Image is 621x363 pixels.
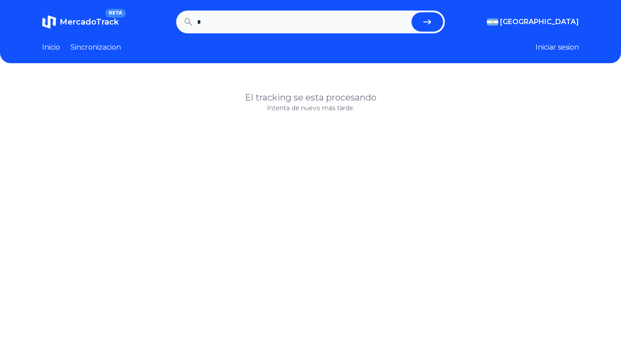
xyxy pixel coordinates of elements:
img: MercadoTrack [42,15,56,29]
h1: El tracking se esta procesando [42,91,579,104]
a: MercadoTrackBETA [42,15,119,29]
p: Intenta de nuevo más tarde. [42,104,579,112]
span: [GEOGRAPHIC_DATA] [500,17,579,27]
span: BETA [105,9,126,18]
a: Inicio [42,42,60,53]
a: Sincronizacion [71,42,121,53]
span: MercadoTrack [60,17,119,27]
button: [GEOGRAPHIC_DATA] [487,17,579,27]
img: Argentina [487,18,498,25]
button: Iniciar sesion [536,42,579,53]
